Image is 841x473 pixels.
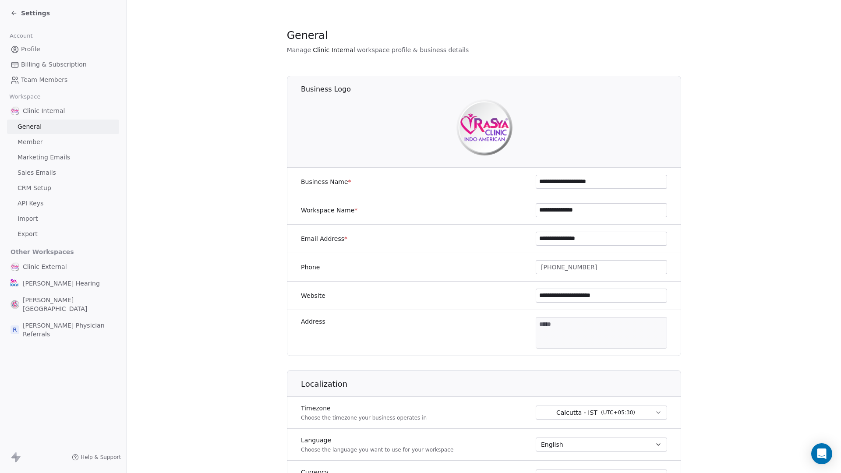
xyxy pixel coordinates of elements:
img: RASYA%20Hearing%20Vertical.svg [11,279,19,288]
img: RASYA-Clinic%20Circle%20icon%20Transparent.png [11,106,19,115]
img: RASYA-Clinic%20Circle%20icon%20Transparent.png [11,262,19,271]
span: [PERSON_NAME][GEOGRAPHIC_DATA] [23,296,116,313]
span: General [287,29,328,42]
span: Account [6,29,36,42]
a: API Keys [7,196,119,211]
span: Settings [21,9,50,18]
a: Sales Emails [7,166,119,180]
a: General [7,120,119,134]
span: Other Workspaces [7,245,78,259]
label: Workspace Name [301,206,357,215]
a: Profile [7,42,119,56]
label: Phone [301,263,320,272]
img: RASYA-Clinic%20Circle%20icon%20Transparent.png [456,99,512,155]
span: Help & Support [81,454,121,461]
span: General [18,122,42,131]
div: Open Intercom Messenger [811,443,832,464]
a: CRM Setup [7,181,119,195]
a: Billing & Subscription [7,57,119,72]
span: English [541,440,563,449]
span: API Keys [18,199,43,208]
span: Sales Emails [18,168,56,177]
a: Marketing Emails [7,150,119,165]
span: R [11,325,19,334]
span: Profile [21,45,40,54]
button: [PHONE_NUMBER] [536,260,667,274]
a: Settings [11,9,50,18]
span: Member [18,138,43,147]
label: Address [301,317,325,326]
span: Workspace [6,90,44,103]
span: ( UTC+05:30 ) [601,409,635,417]
label: Website [301,291,325,300]
h1: Localization [301,379,682,389]
span: [PERSON_NAME] Physician Referrals [23,321,116,339]
a: Member [7,135,119,149]
a: Export [7,227,119,241]
button: Calcutta - IST(UTC+05:30) [536,406,667,420]
label: Email Address [301,234,347,243]
span: Import [18,214,38,223]
span: Clinic Internal [23,106,65,115]
p: Choose the language you want to use for your workspace [301,446,453,453]
span: Clinic External [23,262,67,271]
span: Billing & Subscription [21,60,87,69]
a: Team Members [7,73,119,87]
span: Team Members [21,75,67,85]
label: Timezone [301,404,427,413]
span: Marketing Emails [18,153,70,162]
span: [PHONE_NUMBER] [541,263,597,272]
span: Calcutta - IST [556,408,597,417]
span: Export [18,229,38,239]
a: Import [7,212,119,226]
p: Choose the timezone your business operates in [301,414,427,421]
img: ISHB%20Circle%20icon%20no%20Shadow.svg [11,300,19,309]
h1: Business Logo [301,85,682,94]
label: Business Name [301,177,351,186]
span: Manage [287,46,311,54]
label: Language [301,436,453,445]
a: Help & Support [72,454,121,461]
span: Clinic Internal [313,46,355,54]
span: [PERSON_NAME] Hearing [23,279,100,288]
span: workspace profile & business details [357,46,469,54]
span: CRM Setup [18,184,51,193]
